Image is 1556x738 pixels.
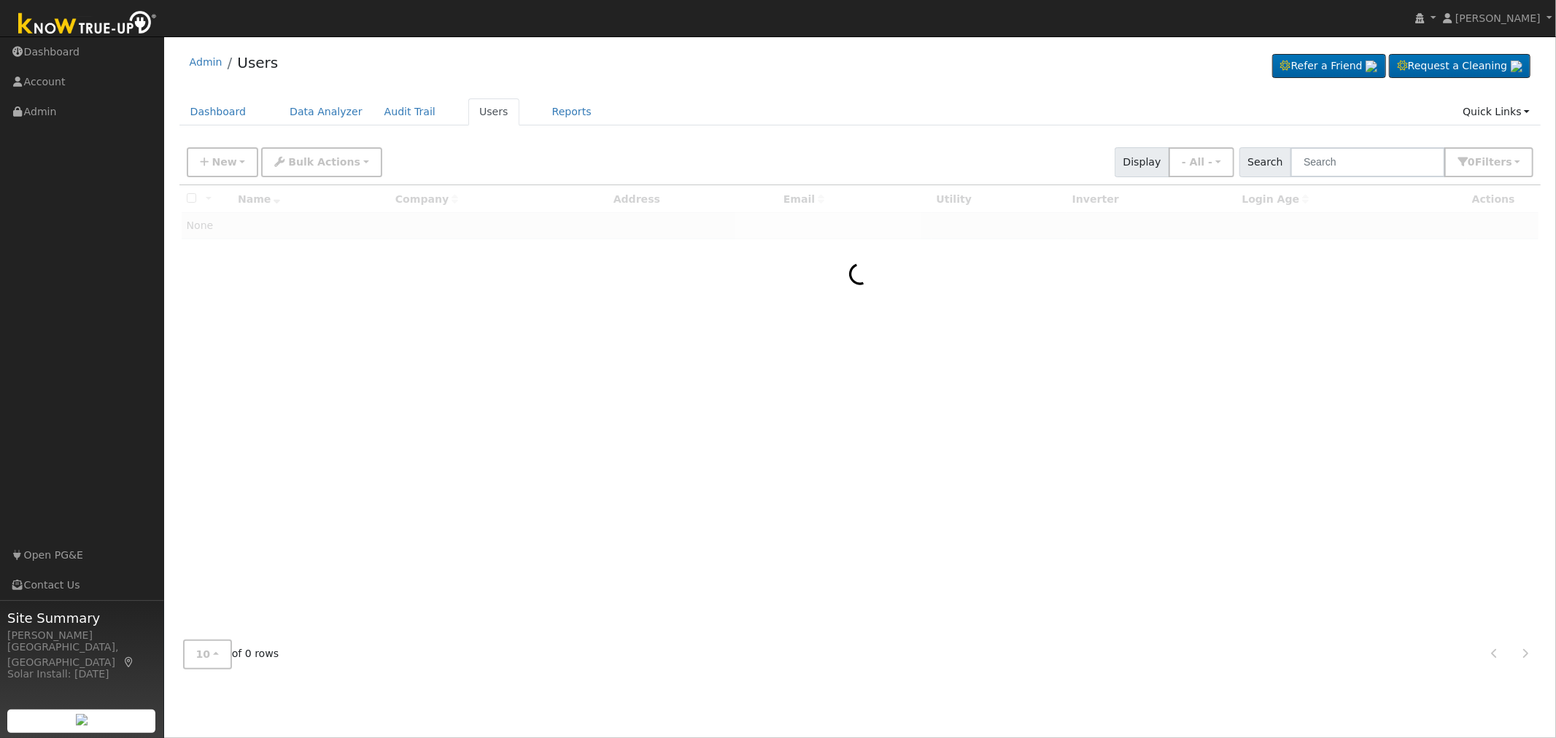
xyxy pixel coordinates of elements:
input: Search [1290,147,1445,177]
button: Bulk Actions [261,147,382,177]
a: Quick Links [1452,98,1541,125]
span: New [212,156,236,168]
img: retrieve [76,714,88,726]
span: of 0 rows [183,640,279,669]
span: s [1506,156,1512,168]
button: 10 [183,640,232,669]
a: Admin [190,56,222,68]
img: retrieve [1366,61,1377,72]
button: New [187,147,259,177]
button: 0Filters [1444,147,1533,177]
span: Site Summary [7,608,156,628]
a: Request a Cleaning [1389,54,1530,79]
div: [GEOGRAPHIC_DATA], [GEOGRAPHIC_DATA] [7,640,156,670]
img: retrieve [1511,61,1522,72]
span: Search [1239,147,1291,177]
span: Filter [1475,156,1512,168]
img: Know True-Up [11,8,164,41]
button: - All - [1169,147,1234,177]
a: Map [123,656,136,668]
a: Data Analyzer [279,98,373,125]
span: [PERSON_NAME] [1455,12,1541,24]
a: Users [237,54,278,71]
div: Solar Install: [DATE] [7,667,156,682]
a: Audit Trail [373,98,446,125]
span: 10 [196,648,211,660]
div: [PERSON_NAME] [7,628,156,643]
a: Refer a Friend [1272,54,1386,79]
a: Dashboard [179,98,258,125]
span: Bulk Actions [288,156,360,168]
a: Reports [541,98,603,125]
a: Users [468,98,519,125]
span: Display [1115,147,1169,177]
